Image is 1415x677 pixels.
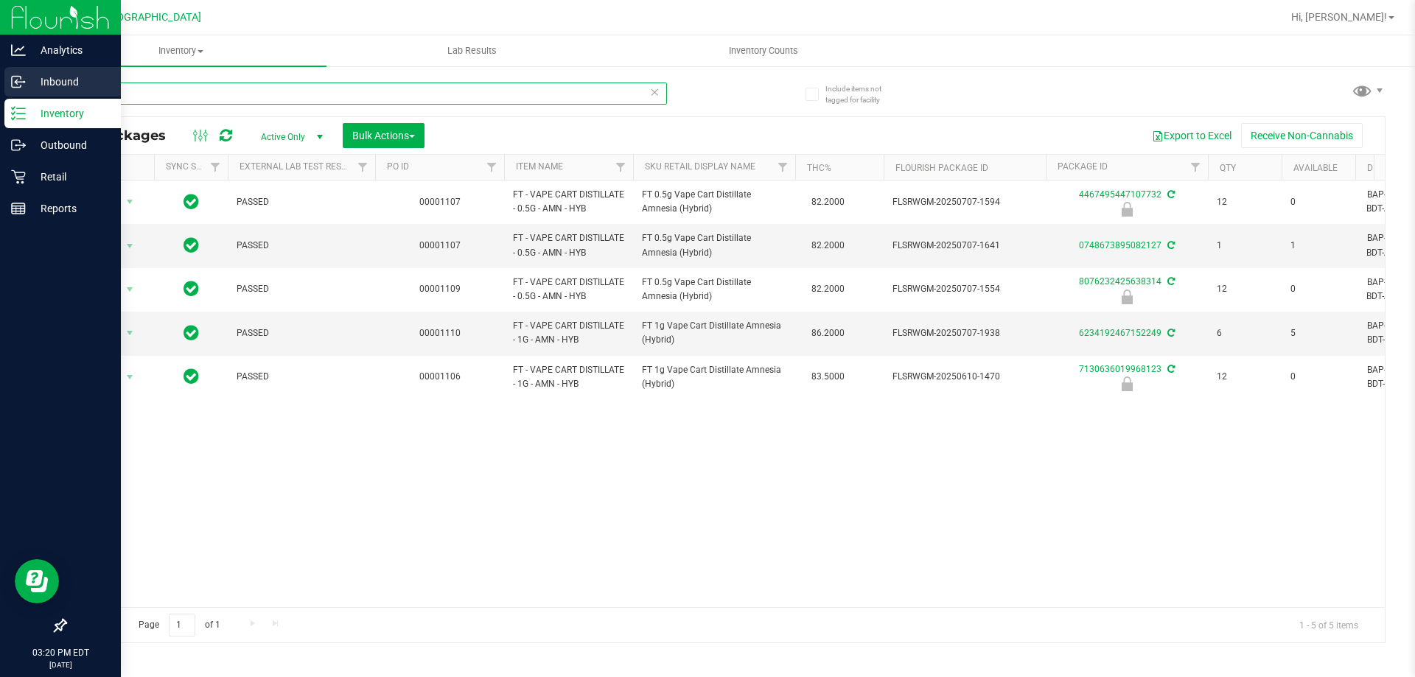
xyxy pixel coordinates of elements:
[513,319,624,347] span: FT - VAPE CART DISTILLATE - 1G - AMN - HYB
[642,276,786,304] span: FT 0.5g Vape Cart Distillate Amnesia (Hybrid)
[1293,163,1338,173] a: Available
[1165,364,1175,374] span: Sync from Compliance System
[892,326,1037,340] span: FLSRWGM-20250707-1938
[642,363,786,391] span: FT 1g Vape Cart Distillate Amnesia (Hybrid)
[513,276,624,304] span: FT - VAPE CART DISTILLATE - 0.5G - AMN - HYB
[1165,240,1175,250] span: Sync from Compliance System
[11,74,26,89] inline-svg: Inbound
[184,192,199,212] span: In Sync
[1165,328,1175,338] span: Sync from Compliance System
[609,155,633,180] a: Filter
[709,44,818,57] span: Inventory Counts
[7,659,114,670] p: [DATE]
[642,319,786,347] span: FT 1g Vape Cart Distillate Amnesia (Hybrid)
[895,163,988,173] a: Flourish Package ID
[771,155,795,180] a: Filter
[1044,376,1210,391] div: Administrative Hold
[1058,161,1108,172] a: Package ID
[419,284,461,294] a: 00001109
[352,130,415,141] span: Bulk Actions
[184,235,199,256] span: In Sync
[1079,364,1161,374] a: 7130636019968123
[121,236,139,256] span: select
[203,155,228,180] a: Filter
[804,366,852,387] span: 83.5000
[1290,195,1346,209] span: 0
[1142,123,1241,148] button: Export to Excel
[237,326,366,340] span: PASSED
[1079,189,1161,200] a: 4467495447107732
[1079,240,1161,250] a: 0748673895082127
[419,328,461,338] a: 00001110
[1217,282,1273,296] span: 12
[26,168,114,186] p: Retail
[184,366,199,387] span: In Sync
[240,161,355,172] a: External Lab Test Result
[1165,189,1175,200] span: Sync from Compliance System
[1184,155,1208,180] a: Filter
[237,239,366,253] span: PASSED
[11,169,26,184] inline-svg: Retail
[237,282,366,296] span: PASSED
[1044,290,1210,304] div: Quarantine
[35,35,326,66] a: Inventory
[184,323,199,343] span: In Sync
[237,370,366,384] span: PASSED
[645,161,755,172] a: Sku Retail Display Name
[1241,123,1363,148] button: Receive Non-Cannabis
[121,279,139,300] span: select
[121,192,139,212] span: select
[126,614,232,636] span: Page of 1
[480,155,504,180] a: Filter
[35,44,326,57] span: Inventory
[892,195,1037,209] span: FLSRWGM-20250707-1594
[26,200,114,217] p: Reports
[1217,195,1273,209] span: 12
[15,559,59,603] iframe: Resource center
[26,105,114,122] p: Inventory
[26,136,114,154] p: Outbound
[1217,370,1273,384] span: 12
[121,323,139,343] span: select
[1217,239,1273,253] span: 1
[642,188,786,216] span: FT 0.5g Vape Cart Distillate Amnesia (Hybrid)
[77,127,181,144] span: All Packages
[1079,276,1161,287] a: 8076232425638314
[387,161,409,172] a: PO ID
[11,138,26,152] inline-svg: Outbound
[237,195,366,209] span: PASSED
[825,83,899,105] span: Include items not tagged for facility
[513,188,624,216] span: FT - VAPE CART DISTILLATE - 0.5G - AMN - HYB
[1291,11,1387,23] span: Hi, [PERSON_NAME]!
[1217,326,1273,340] span: 6
[618,35,909,66] a: Inventory Counts
[1290,282,1346,296] span: 0
[100,11,201,24] span: [GEOGRAPHIC_DATA]
[11,106,26,121] inline-svg: Inventory
[804,278,852,300] span: 82.2000
[1290,239,1346,253] span: 1
[1044,202,1210,217] div: Administrative Hold
[419,371,461,382] a: 00001106
[1290,370,1346,384] span: 0
[11,201,26,216] inline-svg: Reports
[642,231,786,259] span: FT 0.5g Vape Cart Distillate Amnesia (Hybrid)
[11,43,26,57] inline-svg: Analytics
[419,197,461,207] a: 00001107
[649,83,660,102] span: Clear
[343,123,424,148] button: Bulk Actions
[1165,276,1175,287] span: Sync from Compliance System
[166,161,223,172] a: Sync Status
[804,323,852,344] span: 86.2000
[1079,328,1161,338] a: 6234192467152249
[1290,326,1346,340] span: 5
[169,614,195,636] input: 1
[807,163,831,173] a: THC%
[804,235,852,256] span: 82.2000
[26,73,114,91] p: Inbound
[7,646,114,659] p: 03:20 PM EDT
[121,367,139,387] span: select
[326,35,618,66] a: Lab Results
[892,370,1037,384] span: FLSRWGM-20250610-1470
[419,240,461,250] a: 00001107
